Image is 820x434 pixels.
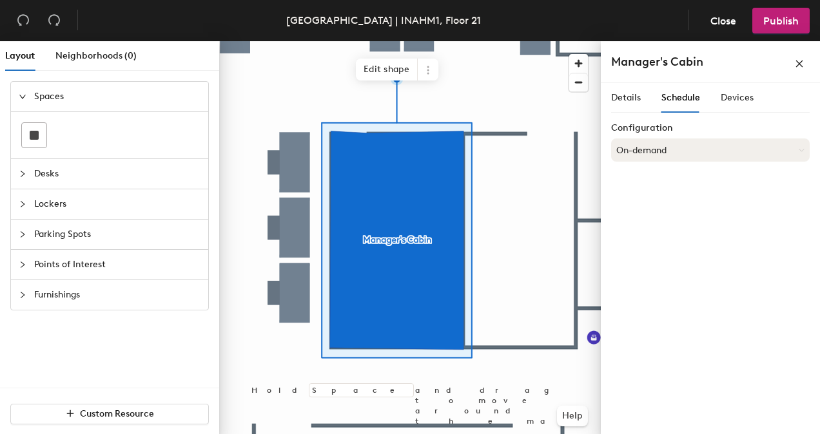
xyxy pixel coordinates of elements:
[34,220,200,249] span: Parking Spots
[55,50,137,61] span: Neighborhoods (0)
[41,8,67,33] button: Redo (⌘ + ⇧ + Z)
[611,123,810,133] label: Configuration
[19,200,26,208] span: collapsed
[19,291,26,299] span: collapsed
[611,92,641,103] span: Details
[80,408,154,419] span: Custom Resource
[34,250,200,279] span: Points of Interest
[19,231,26,238] span: collapsed
[34,280,200,310] span: Furnishings
[710,15,736,27] span: Close
[557,406,588,426] button: Help
[19,261,26,269] span: collapsed
[5,50,35,61] span: Layout
[763,15,799,27] span: Publish
[34,82,200,111] span: Spaces
[34,159,200,189] span: Desks
[795,59,804,68] span: close
[19,93,26,100] span: expanded
[10,404,209,424] button: Custom Resource
[661,92,700,103] span: Schedule
[286,12,481,28] div: [GEOGRAPHIC_DATA] | INAHM1, Floor 21
[17,14,30,26] span: undo
[356,59,418,80] span: Edit shape
[10,8,36,33] button: Undo (⌘ + Z)
[752,8,810,33] button: Publish
[611,138,810,162] button: On-demand
[699,8,747,33] button: Close
[721,92,754,103] span: Devices
[611,53,703,70] h4: Manager's Cabin
[34,189,200,219] span: Lockers
[19,170,26,178] span: collapsed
